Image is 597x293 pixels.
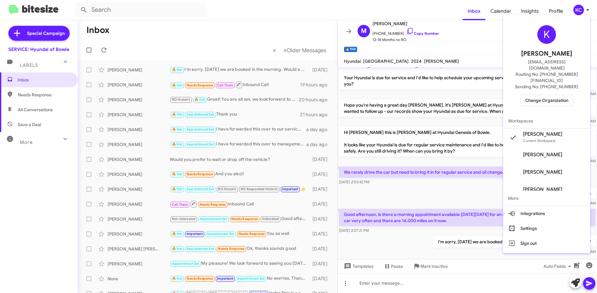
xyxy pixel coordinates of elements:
[521,49,572,59] span: [PERSON_NAME]
[523,138,556,143] span: Current Workspace
[515,84,578,90] span: Sending No: [PHONE_NUMBER]
[503,236,590,251] button: Sign out
[503,206,590,221] button: Integrations
[523,169,562,175] span: [PERSON_NAME]
[520,95,573,106] button: Change Organization
[503,113,590,128] span: Workspaces
[503,191,590,206] span: More
[511,59,583,71] span: [EMAIL_ADDRESS][DOMAIN_NAME]
[537,25,556,44] div: K
[503,221,590,236] button: Settings
[525,95,568,106] span: Change Organization
[523,131,562,137] span: [PERSON_NAME]
[511,71,583,84] span: Routing No: [PHONE_NUMBER][FINANCIAL_ID]
[523,152,562,158] span: [PERSON_NAME]
[523,186,562,193] span: [PERSON_NAME]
